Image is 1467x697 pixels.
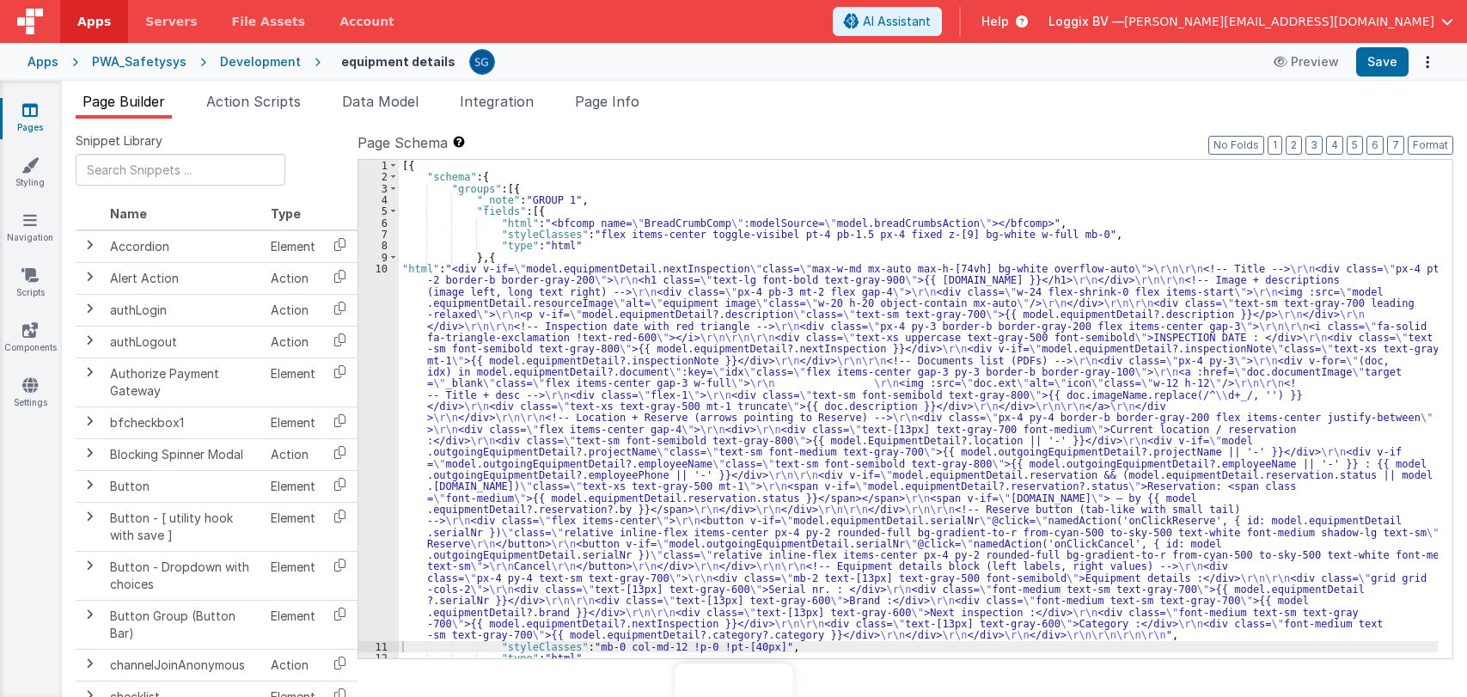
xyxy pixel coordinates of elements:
div: 11 [358,641,399,652]
button: Format [1408,136,1453,155]
span: AI Assistant [863,13,931,30]
div: 6 [358,217,399,229]
span: Action Scripts [206,93,301,110]
td: Alert Action [103,262,264,294]
span: Apps [77,13,111,30]
span: Data Model [342,93,419,110]
td: Element [264,470,322,502]
div: 12 [358,652,399,663]
div: 2 [358,171,399,182]
td: Element [264,502,322,551]
td: Action [264,438,322,470]
div: 3 [358,183,399,194]
td: authLogin [103,294,264,326]
div: PWA_Safetysys [92,53,186,70]
td: channelJoinAnonymous [103,649,264,681]
td: Element [264,358,322,407]
span: Page Builder [83,93,165,110]
td: Element [264,407,322,438]
td: authLogout [103,326,264,358]
td: bfcheckbox1 [103,407,264,438]
td: Action [264,326,322,358]
span: Help [981,13,1009,30]
button: AI Assistant [833,7,942,36]
button: 7 [1387,136,1404,155]
button: 1 [1268,136,1282,155]
td: Button - [ utility hook with save ] [103,502,264,551]
button: 2 [1286,136,1302,155]
button: 3 [1305,136,1323,155]
td: Action [264,262,322,294]
td: Action [264,294,322,326]
div: 5 [358,205,399,217]
td: Action [264,649,322,681]
span: Snippet Library [76,132,162,150]
input: Search Snippets ... [76,154,285,186]
span: Loggix BV — [1048,13,1124,30]
div: 9 [358,252,399,263]
h4: equipment details [341,55,455,68]
td: Blocking Spinner Modal [103,438,264,470]
div: 7 [358,229,399,240]
div: Development [220,53,301,70]
img: 385c22c1e7ebf23f884cbf6fb2c72b80 [470,50,494,74]
div: 8 [358,240,399,251]
td: Element [264,230,322,263]
td: Button - Dropdown with choices [103,551,264,600]
span: Servers [145,13,197,30]
td: Authorize Payment Gateway [103,358,264,407]
td: Element [264,551,322,600]
div: 10 [358,263,399,641]
button: Options [1415,50,1439,74]
span: File Assets [232,13,306,30]
span: Integration [460,93,534,110]
span: Type [271,206,301,221]
button: 4 [1326,136,1343,155]
span: Page Info [575,93,639,110]
button: 5 [1347,136,1363,155]
td: Element [264,600,322,649]
span: Page Schema [358,132,448,153]
button: Save [1356,47,1409,76]
div: 4 [358,194,399,205]
span: [PERSON_NAME][EMAIL_ADDRESS][DOMAIN_NAME] [1124,13,1434,30]
button: 6 [1366,136,1384,155]
span: Name [110,206,147,221]
td: Button Group (Button Bar) [103,600,264,649]
button: No Folds [1208,136,1264,155]
td: Button [103,470,264,502]
td: Accordion [103,230,264,263]
div: 1 [358,160,399,171]
button: Loggix BV — [PERSON_NAME][EMAIL_ADDRESS][DOMAIN_NAME] [1048,13,1453,30]
div: Apps [28,53,58,70]
button: Preview [1263,48,1349,76]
